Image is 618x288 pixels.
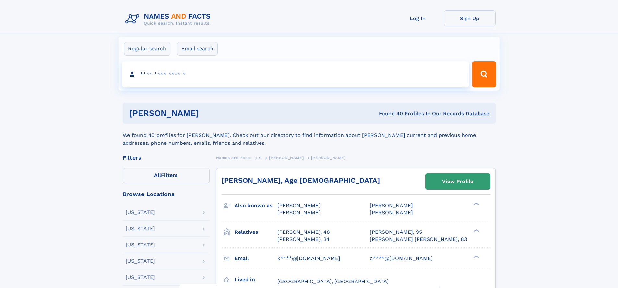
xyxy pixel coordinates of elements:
label: Filters [123,168,210,183]
h3: Also known as [235,200,277,211]
a: [PERSON_NAME], 48 [277,229,330,236]
span: [PERSON_NAME] [370,209,413,216]
span: [GEOGRAPHIC_DATA], [GEOGRAPHIC_DATA] [277,278,389,284]
h3: Relatives [235,227,277,238]
span: [PERSON_NAME] [277,202,321,208]
div: Found 40 Profiles In Our Records Database [289,110,489,117]
a: [PERSON_NAME] [269,154,304,162]
a: [PERSON_NAME] [PERSON_NAME], 83 [370,236,467,243]
button: Search Button [472,61,496,87]
span: All [154,172,161,178]
h3: Email [235,253,277,264]
span: C [259,156,262,160]
a: [PERSON_NAME], 95 [370,229,422,236]
div: Filters [123,155,210,161]
div: [US_STATE] [126,242,155,247]
a: C [259,154,262,162]
div: [US_STATE] [126,275,155,280]
div: [US_STATE] [126,210,155,215]
div: View Profile [442,174,473,189]
span: [PERSON_NAME] [277,209,321,216]
div: We found 40 profiles for [PERSON_NAME]. Check out our directory to find information about [PERSON... [123,124,496,147]
div: [US_STATE] [126,226,155,231]
h3: Lived in [235,274,277,285]
h1: [PERSON_NAME] [129,109,289,117]
div: ❯ [472,228,479,232]
label: Email search [177,42,218,56]
a: [PERSON_NAME], 34 [277,236,330,243]
a: View Profile [426,174,490,189]
div: ❯ [472,202,479,206]
span: [PERSON_NAME] [370,202,413,208]
span: [PERSON_NAME] [269,156,304,160]
label: Regular search [124,42,170,56]
a: [PERSON_NAME], Age [DEMOGRAPHIC_DATA] [222,176,380,184]
div: Browse Locations [123,191,210,197]
div: ❯ [472,255,479,259]
input: search input [122,61,469,87]
div: [US_STATE] [126,258,155,264]
a: Log In [392,10,444,26]
img: Logo Names and Facts [123,10,216,28]
a: Names and Facts [216,154,252,162]
span: [PERSON_NAME] [311,156,346,160]
a: Sign Up [444,10,496,26]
